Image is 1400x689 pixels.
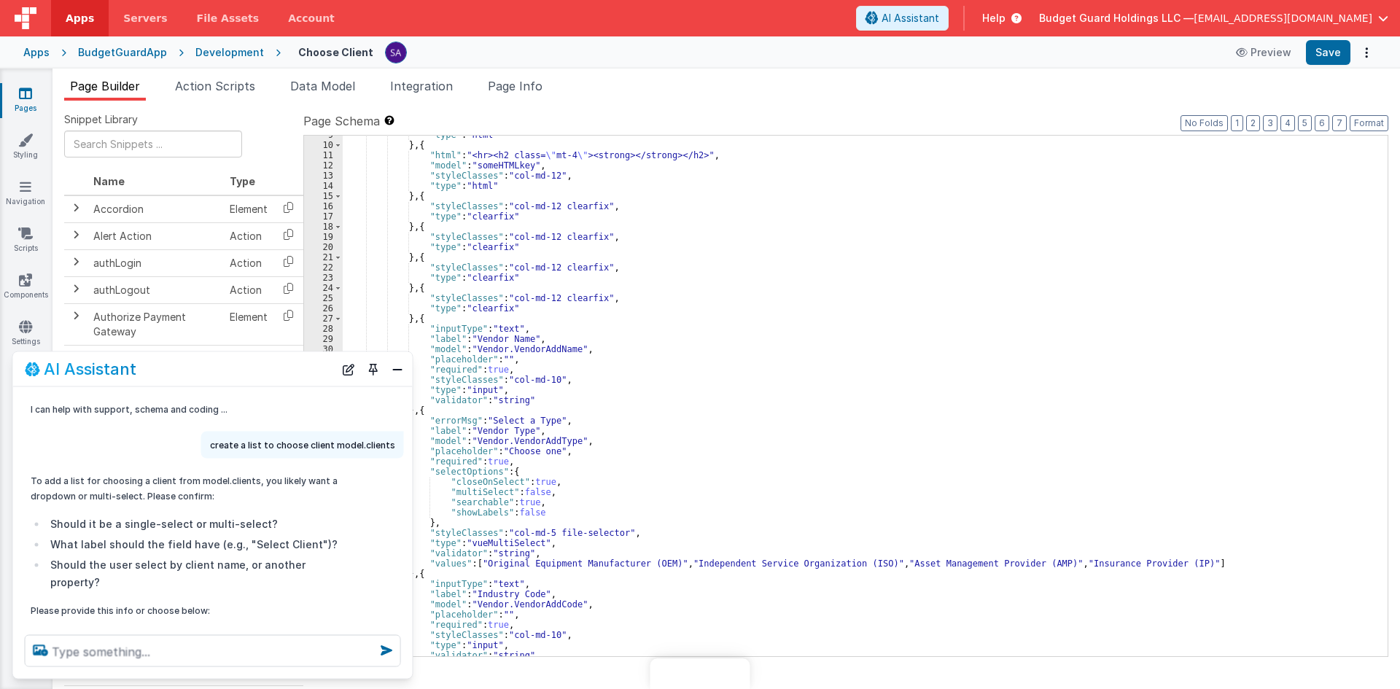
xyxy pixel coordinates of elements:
span: Type [230,175,255,187]
div: 22 [304,262,343,273]
p: Please provide this info or choose below: [31,602,357,618]
li: Should it be a single-select or multi-select? [47,515,357,533]
p: To add a list for choosing a client from model.clients, you likely want a dropdown or multi-selec... [31,473,357,504]
button: 2 [1246,115,1260,131]
iframe: Marker.io feedback button [650,658,750,689]
div: 24 [304,283,343,293]
div: 27 [304,314,343,324]
button: 4 [1280,115,1295,131]
td: authLogout [87,276,224,303]
li: What label should the field have (e.g., "Select Client")? [47,535,357,553]
div: 30 [304,344,343,354]
div: Development [195,45,264,60]
div: 13 [304,171,343,181]
span: AI Assistant [882,11,939,26]
div: 14 [304,181,343,191]
span: Data Model [290,79,355,93]
td: Authorize Payment Gateway [87,303,224,345]
td: Alert Action [87,222,224,249]
td: bfcheckbox1 [87,345,224,372]
span: Page Schema [303,112,380,130]
button: Save [1306,40,1350,65]
button: 1 [1231,115,1243,131]
button: Preview [1227,41,1300,64]
span: [EMAIL_ADDRESS][DOMAIN_NAME] [1194,11,1372,26]
button: AI Assistant [856,6,949,31]
button: Budget Guard Holdings LLC — [EMAIL_ADDRESS][DOMAIN_NAME] [1039,11,1388,26]
td: Action [224,276,273,303]
td: Action [224,222,273,249]
div: 18 [304,222,343,232]
button: 5 [1298,115,1312,131]
span: Apps [66,11,94,26]
span: Help [982,11,1006,26]
td: Action [224,249,273,276]
span: File Assets [197,11,260,26]
span: Page Info [488,79,542,93]
img: 79293985458095ca2ac202dc7eb50dda [386,42,406,63]
td: Element [224,195,273,223]
span: Servers [123,11,167,26]
div: BudgetGuardApp [78,45,167,60]
div: 11 [304,150,343,160]
h2: AI Assistant [44,360,136,378]
span: Snippet Library [64,112,138,127]
td: Accordion [87,195,224,223]
input: Search Snippets ... [64,131,242,157]
button: No Folds [1181,115,1228,131]
button: New Chat [338,359,359,379]
button: Options [1356,42,1377,63]
span: Action Scripts [175,79,255,93]
button: Toggle Pin [363,359,384,379]
button: Format [1350,115,1388,131]
div: 12 [304,160,343,171]
td: Element [224,345,273,372]
div: 10 [304,140,343,150]
div: 20 [304,242,343,252]
p: create a list to choose client model.clients [210,437,395,453]
div: 23 [304,273,343,283]
span: Name [93,175,125,187]
div: 19 [304,232,343,242]
div: 25 [304,293,343,303]
td: Element [224,303,273,345]
div: 15 [304,191,343,201]
h4: Choose Client [298,47,373,58]
button: 6 [1315,115,1329,131]
span: Page Builder [70,79,140,93]
div: Apps [23,45,50,60]
span: Integration [390,79,453,93]
div: 29 [304,334,343,344]
span: Budget Guard Holdings LLC — [1039,11,1194,26]
div: 17 [304,211,343,222]
div: 26 [304,303,343,314]
button: 7 [1332,115,1347,131]
button: Close [388,359,407,379]
div: 16 [304,201,343,211]
li: Should the user select by client name, or another property? [47,556,357,591]
div: 21 [304,252,343,262]
button: 3 [1263,115,1277,131]
div: 28 [304,324,343,334]
td: authLogin [87,249,224,276]
p: I can help with support, schema and coding ... [31,402,357,417]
